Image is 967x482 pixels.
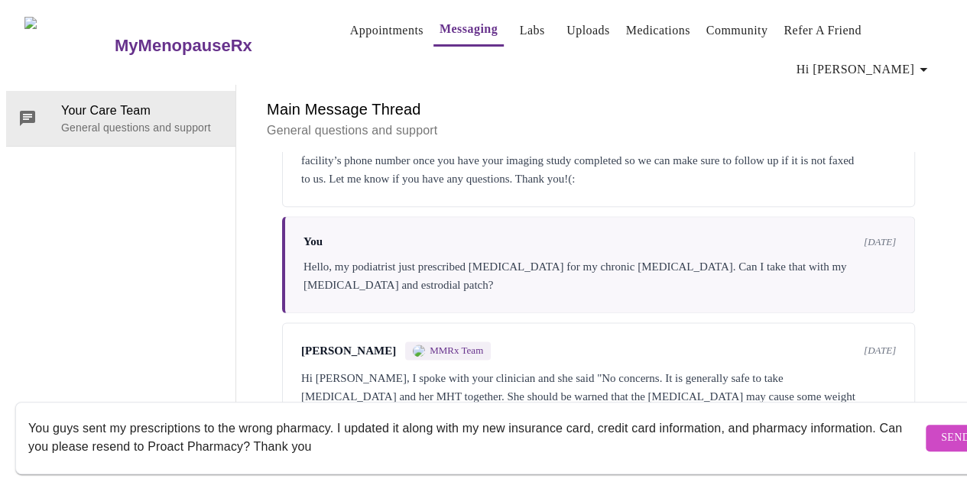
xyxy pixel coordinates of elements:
[700,15,774,46] button: Community
[61,102,223,120] span: Your Care Team
[413,345,425,357] img: MMRX
[112,19,313,73] a: MyMenopauseRx
[433,14,504,47] button: Messaging
[61,120,223,135] p: General questions and support
[303,235,323,248] span: You
[28,413,922,462] textarea: Send a message about your appointment
[777,15,868,46] button: Refer a Friend
[864,345,896,357] span: [DATE]
[24,17,112,74] img: MyMenopauseRx Logo
[430,345,483,357] span: MMRx Team
[560,15,616,46] button: Uploads
[350,20,423,41] a: Appointments
[620,15,696,46] button: Medications
[267,97,930,121] h6: Main Message Thread
[115,36,252,56] h3: MyMenopauseRx
[864,236,896,248] span: [DATE]
[566,20,610,41] a: Uploads
[784,20,862,41] a: Refer a Friend
[301,345,396,357] span: [PERSON_NAME]
[706,20,768,41] a: Community
[267,121,930,140] p: General questions and support
[301,369,896,424] div: Hi [PERSON_NAME], I spoke with your clinician and she said "No concerns. It is generally safe to ...
[626,20,690,41] a: Medications
[797,59,933,80] span: Hi [PERSON_NAME]
[303,257,896,294] div: Hello, my podiatrist just prescribed [MEDICAL_DATA] for my chronic [MEDICAL_DATA]. Can I take tha...
[440,18,498,40] a: Messaging
[508,15,557,46] button: Labs
[344,15,430,46] button: Appointments
[520,20,545,41] a: Labs
[790,54,939,85] button: Hi [PERSON_NAME]
[6,91,235,146] div: Your Care TeamGeneral questions and support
